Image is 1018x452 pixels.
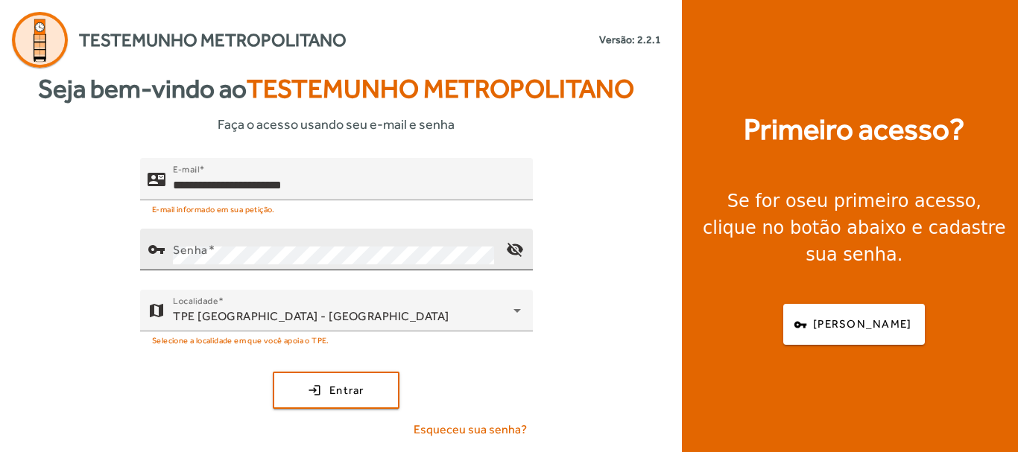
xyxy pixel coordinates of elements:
span: Entrar [329,382,364,399]
span: Testemunho Metropolitano [247,74,634,104]
strong: Primeiro acesso? [744,107,964,152]
strong: seu primeiro acesso [797,191,976,211]
mat-label: E-mail [173,164,199,174]
span: TPE [GEOGRAPHIC_DATA] - [GEOGRAPHIC_DATA] [173,309,449,323]
mat-hint: E-mail informado em sua petição. [152,200,275,217]
mat-hint: Selecione a localidade em que você apoia o TPE. [152,331,329,348]
button: Entrar [273,372,399,409]
strong: Seja bem-vindo ao [38,69,634,109]
span: Esqueceu sua senha? [414,421,527,439]
mat-icon: contact_mail [148,171,165,188]
small: Versão: 2.2.1 [599,32,661,48]
button: [PERSON_NAME] [783,304,925,345]
span: Testemunho Metropolitano [79,27,347,54]
mat-icon: map [148,302,165,319]
span: [PERSON_NAME] [813,316,911,333]
img: Logo Agenda [12,12,68,68]
mat-label: Localidade [173,296,218,306]
mat-label: Senha [173,243,208,257]
mat-icon: visibility_off [497,232,533,267]
div: Se for o , clique no botão abaixo e cadastre sua senha. [700,188,1009,268]
span: Faça o acesso usando seu e-mail e senha [218,114,455,134]
mat-icon: vpn_key [148,241,165,258]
